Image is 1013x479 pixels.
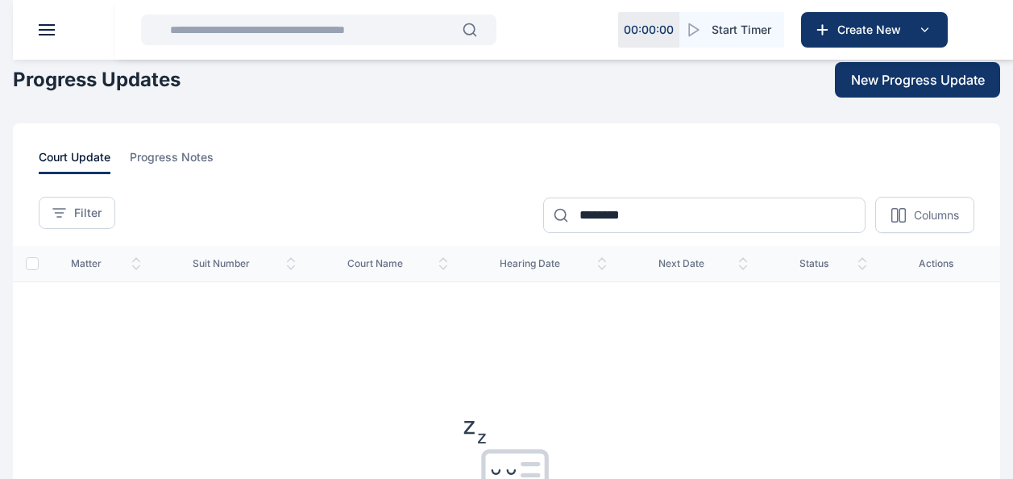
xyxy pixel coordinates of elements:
[799,257,868,270] span: status
[801,12,948,48] button: Create New
[851,70,985,90] span: New Progress Update
[500,257,607,270] span: hearing date
[39,149,110,174] span: court update
[347,257,449,270] span: court name
[39,149,130,174] a: court update
[712,22,771,38] span: Start Timer
[679,12,784,48] button: Start Timer
[13,67,181,93] h1: Progress Updates
[835,62,1000,98] button: New Progress Update
[193,257,296,270] span: suit number
[914,207,959,223] p: Columns
[831,22,915,38] span: Create New
[624,22,674,38] p: 00 : 00 : 00
[39,197,115,229] button: Filter
[71,257,141,270] span: matter
[130,149,233,174] a: progress notes
[658,257,748,270] span: next date
[74,205,102,221] span: Filter
[130,149,214,174] span: progress notes
[875,197,974,233] button: Columns
[919,257,974,270] span: actions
